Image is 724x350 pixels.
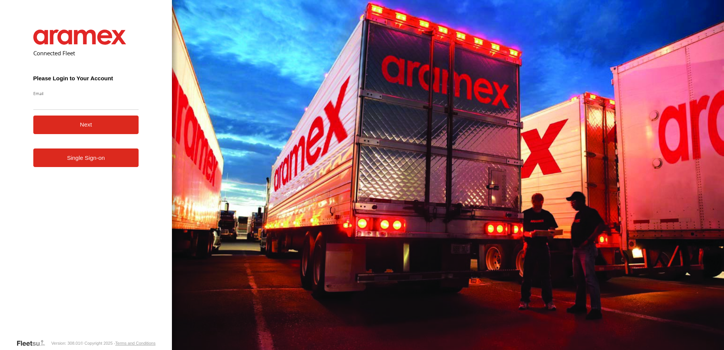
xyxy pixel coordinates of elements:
[33,30,126,45] img: Aramex
[33,91,139,96] label: Email
[33,75,139,81] h3: Please Login to Your Account
[16,339,51,347] a: Visit our Website
[115,341,155,345] a: Terms and Conditions
[33,49,139,57] h2: Connected Fleet
[80,341,156,345] div: © Copyright 2025 -
[33,116,139,134] button: Next
[51,341,80,345] div: Version: 308.01
[33,148,139,167] a: Single Sign-on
